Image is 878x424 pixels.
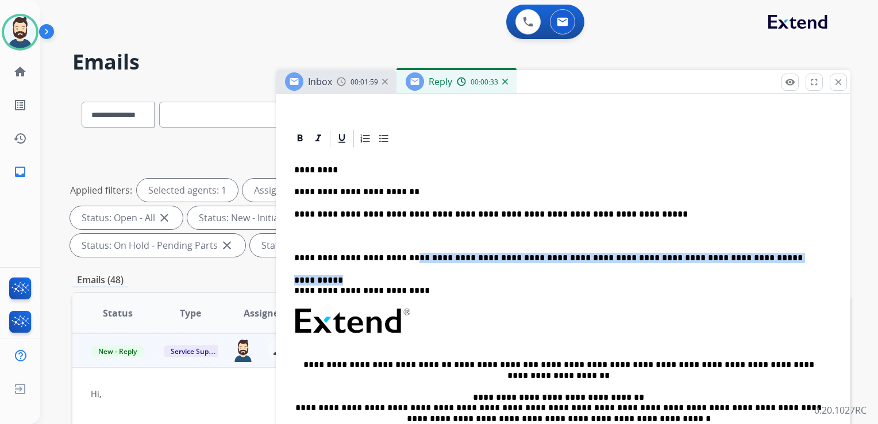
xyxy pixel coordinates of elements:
[4,16,36,48] img: avatar
[272,344,286,357] mat-icon: person_remove
[164,345,229,357] span: Service Support
[13,132,27,145] mat-icon: history
[180,306,201,320] span: Type
[333,130,351,147] div: Underline
[310,130,327,147] div: Italic
[242,179,332,202] div: Assigned to me
[72,273,128,287] p: Emails (48)
[814,403,867,417] p: 0.20.1027RC
[809,77,819,87] mat-icon: fullscreen
[91,388,102,399] span: Hi,
[375,130,392,147] div: Bullet List
[13,165,27,179] mat-icon: inbox
[351,78,378,87] span: 00:01:59
[244,306,284,320] span: Assignee
[157,211,171,225] mat-icon: close
[785,77,795,87] mat-icon: remove_red_eye
[72,51,850,74] h2: Emails
[220,238,234,252] mat-icon: close
[833,77,844,87] mat-icon: close
[70,234,245,257] div: Status: On Hold - Pending Parts
[13,98,27,112] mat-icon: list_alt
[13,65,27,79] mat-icon: home
[232,339,254,362] img: agent-avatar
[291,130,309,147] div: Bold
[103,306,133,320] span: Status
[250,234,404,257] div: Status: On Hold - Servicers
[91,345,144,357] span: New - Reply
[429,75,452,88] span: Reply
[357,130,374,147] div: Ordered List
[70,183,132,197] p: Applied filters:
[471,78,498,87] span: 00:00:33
[70,206,183,229] div: Status: Open - All
[187,206,309,229] div: Status: New - Initial
[137,179,238,202] div: Selected agents: 1
[308,75,332,88] span: Inbox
